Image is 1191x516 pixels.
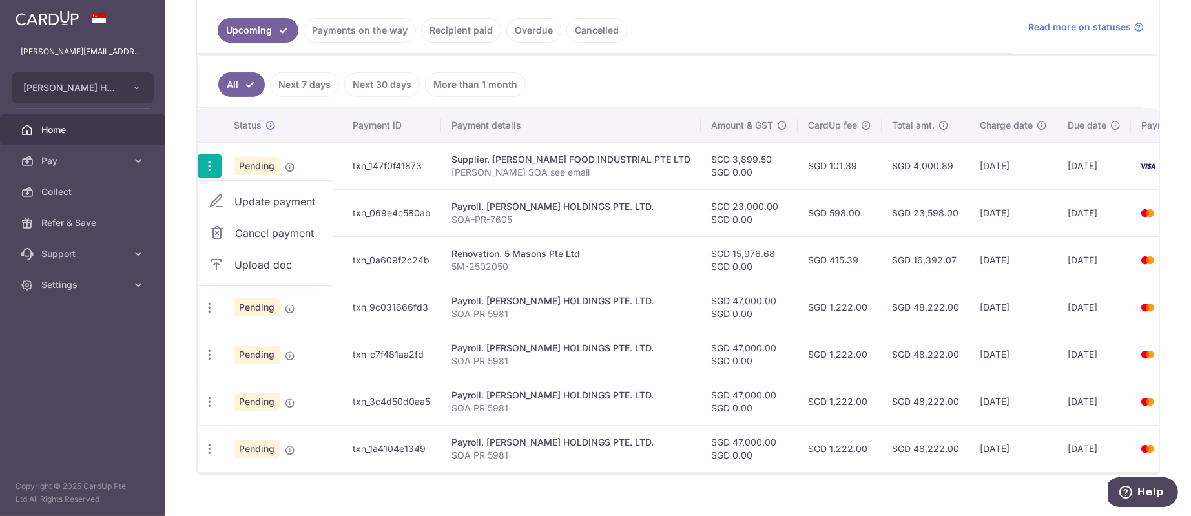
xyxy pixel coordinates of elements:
[1135,394,1161,409] img: Bank Card
[234,393,280,411] span: Pending
[218,72,265,97] a: All
[218,18,298,43] a: Upcoming
[234,440,280,458] span: Pending
[701,378,798,425] td: SGD 47,000.00 SGD 0.00
[1135,441,1161,457] img: Bank Card
[270,72,339,97] a: Next 7 days
[701,236,798,284] td: SGD 15,976.68 SGD 0.00
[1135,253,1161,268] img: Bank Card
[451,342,690,355] div: Payroll. [PERSON_NAME] HOLDINGS PTE. LTD.
[41,123,127,136] span: Home
[808,119,857,132] span: CardUp fee
[451,247,690,260] div: Renovation. 5 Masons Pte Ltd
[882,425,969,472] td: SGD 48,222.00
[41,247,127,260] span: Support
[344,72,420,97] a: Next 30 days
[892,119,935,132] span: Total amt.
[16,10,79,26] img: CardUp
[701,284,798,331] td: SGD 47,000.00 SGD 0.00
[969,236,1057,284] td: [DATE]
[234,298,280,316] span: Pending
[798,189,882,236] td: SGD 598.00
[234,346,280,364] span: Pending
[1057,331,1131,378] td: [DATE]
[882,284,969,331] td: SGD 48,222.00
[1068,119,1106,132] span: Due date
[451,389,690,402] div: Payroll. [PERSON_NAME] HOLDINGS PTE. LTD.
[451,260,690,273] p: 5M-2502050
[12,72,154,103] button: [PERSON_NAME] HOLDINGS PTE. LTD.
[798,378,882,425] td: SGD 1,222.00
[1028,21,1131,34] span: Read more on statuses
[342,378,441,425] td: txn_3c4d50d0aa5
[342,236,441,284] td: txn_0a609f2c24b
[701,189,798,236] td: SGD 23,000.00 SGD 0.00
[41,185,127,198] span: Collect
[234,119,262,132] span: Status
[23,81,119,94] span: [PERSON_NAME] HOLDINGS PTE. LTD.
[1057,378,1131,425] td: [DATE]
[451,355,690,367] p: SOA PR 5981
[451,436,690,449] div: Payroll. [PERSON_NAME] HOLDINGS PTE. LTD.
[425,72,526,97] a: More than 1 month
[21,45,145,58] p: [PERSON_NAME][EMAIL_ADDRESS][DOMAIN_NAME]
[1135,205,1161,221] img: Bank Card
[451,307,690,320] p: SOA PR 5981
[969,142,1057,189] td: [DATE]
[882,236,969,284] td: SGD 16,392.07
[342,331,441,378] td: txn_c7f481aa2fd
[506,18,561,43] a: Overdue
[798,284,882,331] td: SGD 1,222.00
[701,142,798,189] td: SGD 3,899.50 SGD 0.00
[701,425,798,472] td: SGD 47,000.00 SGD 0.00
[41,154,127,167] span: Pay
[304,18,416,43] a: Payments on the way
[1108,477,1178,510] iframe: Opens a widget where you can find more information
[234,157,280,175] span: Pending
[1135,347,1161,362] img: Bank Card
[1028,21,1144,34] a: Read more on statuses
[566,18,627,43] a: Cancelled
[451,153,690,166] div: Supplier. [PERSON_NAME] FOOD INDUSTRIAL PTE LTD
[1135,300,1161,315] img: Bank Card
[798,236,882,284] td: SGD 415.39
[451,213,690,226] p: SOA-PR-7605
[882,331,969,378] td: SGD 48,222.00
[798,331,882,378] td: SGD 1,222.00
[41,216,127,229] span: Refer & Save
[969,284,1057,331] td: [DATE]
[1057,189,1131,236] td: [DATE]
[342,189,441,236] td: txn_069e4c580ab
[342,425,441,472] td: txn_1a4104e1349
[1057,284,1131,331] td: [DATE]
[882,378,969,425] td: SGD 48,222.00
[1057,236,1131,284] td: [DATE]
[969,378,1057,425] td: [DATE]
[1057,142,1131,189] td: [DATE]
[1135,158,1161,174] img: Bank Card
[451,402,690,415] p: SOA PR 5981
[969,425,1057,472] td: [DATE]
[798,142,882,189] td: SGD 101.39
[969,189,1057,236] td: [DATE]
[1057,425,1131,472] td: [DATE]
[882,142,969,189] td: SGD 4,000.89
[798,425,882,472] td: SGD 1,222.00
[701,331,798,378] td: SGD 47,000.00 SGD 0.00
[342,142,441,189] td: txn_147f0f41873
[451,294,690,307] div: Payroll. [PERSON_NAME] HOLDINGS PTE. LTD.
[41,278,127,291] span: Settings
[441,108,701,142] th: Payment details
[342,284,441,331] td: txn_9c031666fd3
[711,119,773,132] span: Amount & GST
[342,108,441,142] th: Payment ID
[421,18,501,43] a: Recipient paid
[980,119,1033,132] span: Charge date
[451,166,690,179] p: [PERSON_NAME] SOA see email
[969,331,1057,378] td: [DATE]
[451,449,690,462] p: SOA PR 5981
[451,200,690,213] div: Payroll. [PERSON_NAME] HOLDINGS PTE. LTD.
[882,189,969,236] td: SGD 23,598.00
